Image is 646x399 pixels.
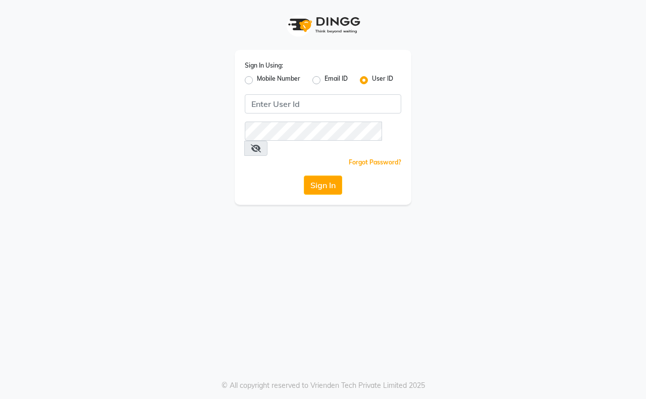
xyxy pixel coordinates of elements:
[372,74,393,86] label: User ID
[257,74,300,86] label: Mobile Number
[245,122,382,141] input: Username
[349,158,401,166] a: Forgot Password?
[245,61,283,70] label: Sign In Using:
[245,94,401,113] input: Username
[283,10,363,40] img: logo1.svg
[304,176,342,195] button: Sign In
[325,74,348,86] label: Email ID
